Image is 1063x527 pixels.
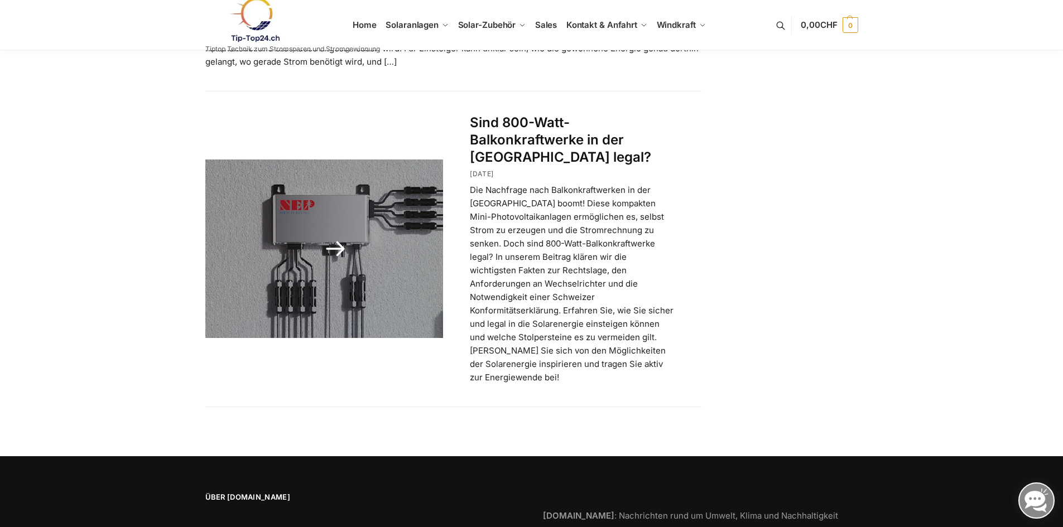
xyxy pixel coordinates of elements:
a: [DOMAIN_NAME]: Nachrichten rund um Umwelt, Klima und Nachhaltigkeit [543,510,838,521]
a: Sind 800-Watt-Balkonkraftwerke in der [GEOGRAPHIC_DATA] legal? [470,114,651,165]
span: Solaranlagen [386,20,439,30]
time: [DATE] [470,170,494,178]
strong: [DOMAIN_NAME] [543,510,614,521]
span: Kontakt & Anfahrt [566,20,637,30]
span: 0,00 [801,20,837,30]
span: Über [DOMAIN_NAME] [205,492,521,503]
span: Solar-Zubehör [458,20,516,30]
span: Sales [535,20,557,30]
p: Die Nachfrage nach Balkonkraftwerken in der [GEOGRAPHIC_DATA] boomt! Diese kompakten Mini-Photovo... [470,183,674,384]
span: CHF [820,20,838,30]
a: 0,00CHF 0 [801,8,858,42]
p: Tiptop Technik zum Stromsparen und Stromgewinnung [205,46,380,52]
span: Windkraft [657,20,696,30]
span: 0 [843,17,858,33]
